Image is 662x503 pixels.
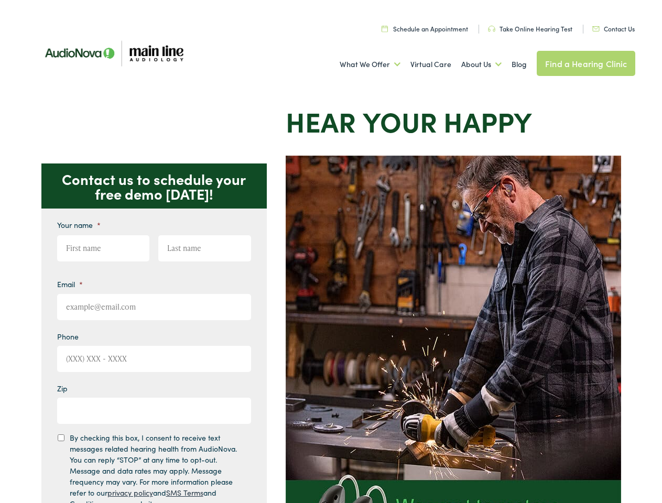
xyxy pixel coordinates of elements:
[410,45,451,84] a: Virtual Care
[512,45,527,84] a: Blog
[488,26,495,32] img: utility icon
[57,332,79,341] label: Phone
[461,45,502,84] a: About Us
[592,26,600,31] img: utility icon
[340,45,400,84] a: What We Offer
[57,294,251,320] input: example@email.com
[57,279,83,289] label: Email
[382,25,388,32] img: utility icon
[41,163,267,209] p: Contact us to schedule your free demo [DATE]!
[166,487,203,498] a: SMS Terms
[286,102,356,140] strong: Hear
[592,24,635,33] a: Contact Us
[57,346,251,372] input: (XXX) XXX - XXXX
[537,51,635,76] a: Find a Hearing Clinic
[107,487,153,498] a: privacy policy
[488,24,572,33] a: Take Online Hearing Test
[158,235,251,261] input: Last name
[382,24,468,33] a: Schedule an Appointment
[57,220,101,229] label: Your name
[363,102,532,140] strong: your Happy
[57,235,150,261] input: First name
[57,384,68,393] label: Zip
